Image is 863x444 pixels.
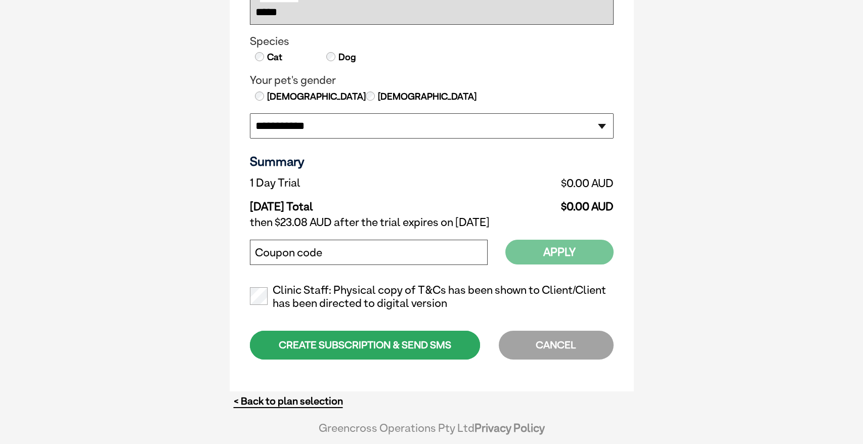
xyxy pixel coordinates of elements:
label: Clinic Staff: Physical copy of T&Cs has been shown to Client/Client has been directed to digital ... [250,284,614,310]
td: 1 Day Trial [250,174,448,192]
td: then $23.08 AUD after the trial expires on [DATE] [250,213,614,232]
input: Clinic Staff: Physical copy of T&Cs has been shown to Client/Client has been directed to digital ... [250,287,268,305]
a: Privacy Policy [474,421,545,434]
h3: Summary [250,154,614,169]
button: Apply [505,240,614,264]
td: $0.00 AUD [448,192,614,213]
label: Coupon code [255,246,322,259]
legend: Your pet's gender [250,74,614,87]
td: $0.00 AUD [448,174,614,192]
a: < Back to plan selection [234,395,343,408]
legend: Species [250,35,614,48]
td: [DATE] Total [250,192,448,213]
div: CANCEL [499,331,614,360]
div: CREATE SUBSCRIPTION & SEND SMS [250,331,480,360]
